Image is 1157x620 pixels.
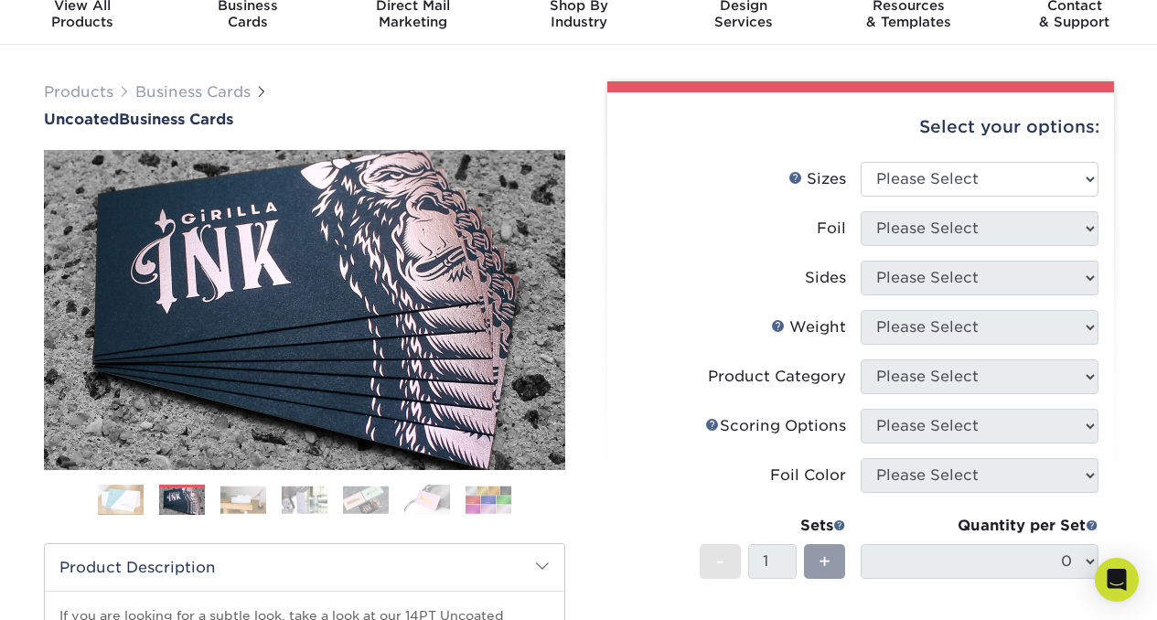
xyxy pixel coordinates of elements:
[98,477,144,523] img: Business Cards 01
[1095,558,1139,602] div: Open Intercom Messenger
[44,111,565,128] h1: Business Cards
[135,83,251,101] a: Business Cards
[282,486,327,514] img: Business Cards 04
[404,485,450,516] img: Business Cards 06
[700,515,846,537] div: Sets
[220,486,266,514] img: Business Cards 03
[159,487,205,516] img: Business Cards 02
[708,366,846,388] div: Product Category
[44,83,113,101] a: Products
[819,548,830,575] span: +
[44,150,565,470] img: Uncoated 02
[44,111,119,128] span: Uncoated
[805,267,846,289] div: Sides
[44,111,565,128] a: UncoatedBusiness Cards
[716,548,724,575] span: -
[343,486,389,514] img: Business Cards 05
[45,544,564,591] h2: Product Description
[861,515,1098,537] div: Quantity per Set
[466,486,511,514] img: Business Cards 07
[770,465,846,486] div: Foil Color
[705,415,846,437] div: Scoring Options
[788,168,846,190] div: Sizes
[817,218,846,240] div: Foil
[771,316,846,338] div: Weight
[622,92,1099,162] div: Select your options:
